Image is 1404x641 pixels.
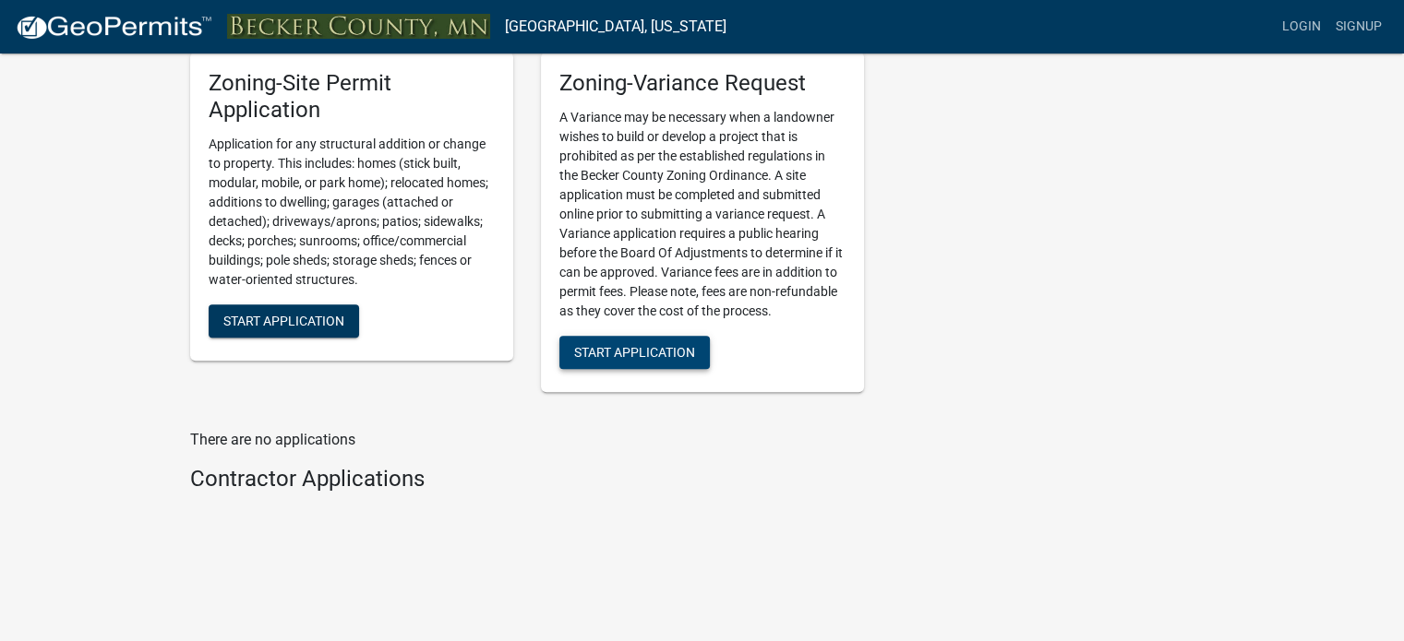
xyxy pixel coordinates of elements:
span: Start Application [574,345,695,360]
h5: Zoning-Variance Request [559,70,846,97]
a: Login [1275,9,1328,44]
button: Start Application [209,304,359,338]
p: A Variance may be necessary when a landowner wishes to build or develop a project that is prohibi... [559,108,846,321]
wm-workflow-list-section: Contractor Applications [190,466,864,500]
p: There are no applications [190,429,864,451]
p: Application for any structural addition or change to property. This includes: homes (stick built,... [209,135,495,290]
a: Signup [1328,9,1389,44]
span: Start Application [223,313,344,327]
a: [GEOGRAPHIC_DATA], [US_STATE] [505,11,726,42]
button: Start Application [559,336,710,369]
h5: Zoning-Site Permit Application [209,70,495,124]
img: Becker County, Minnesota [227,14,490,39]
h4: Contractor Applications [190,466,864,493]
